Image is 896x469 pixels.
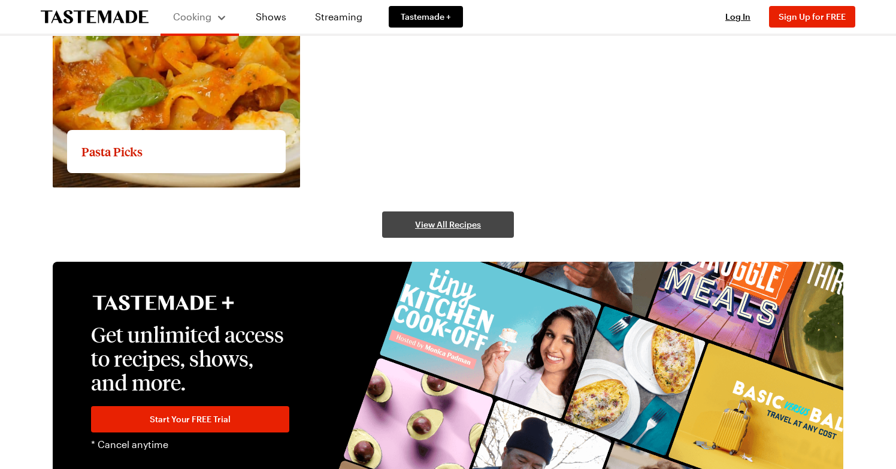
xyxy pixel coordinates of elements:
a: Tastemade + [389,6,463,28]
img: Tastemade Plus Logo Banner [91,295,235,310]
a: View All Recipes [382,211,514,238]
p: Get unlimited access to recipes, shows, and more. [91,322,289,394]
span: Sign Up for FREE [779,11,846,22]
button: Cooking [172,5,227,29]
button: Sign Up for FREE [769,6,855,28]
span: Log In [725,11,750,22]
a: Start Your FREE Trial [91,406,289,432]
p: * Cancel anytime [91,437,289,452]
span: Start Your FREE Trial [150,413,231,425]
a: To Tastemade Home Page [41,10,149,24]
span: Tastemade + [401,11,451,23]
button: Log In [714,11,762,23]
span: View All Recipes [415,219,481,231]
span: Cooking [173,11,211,22]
